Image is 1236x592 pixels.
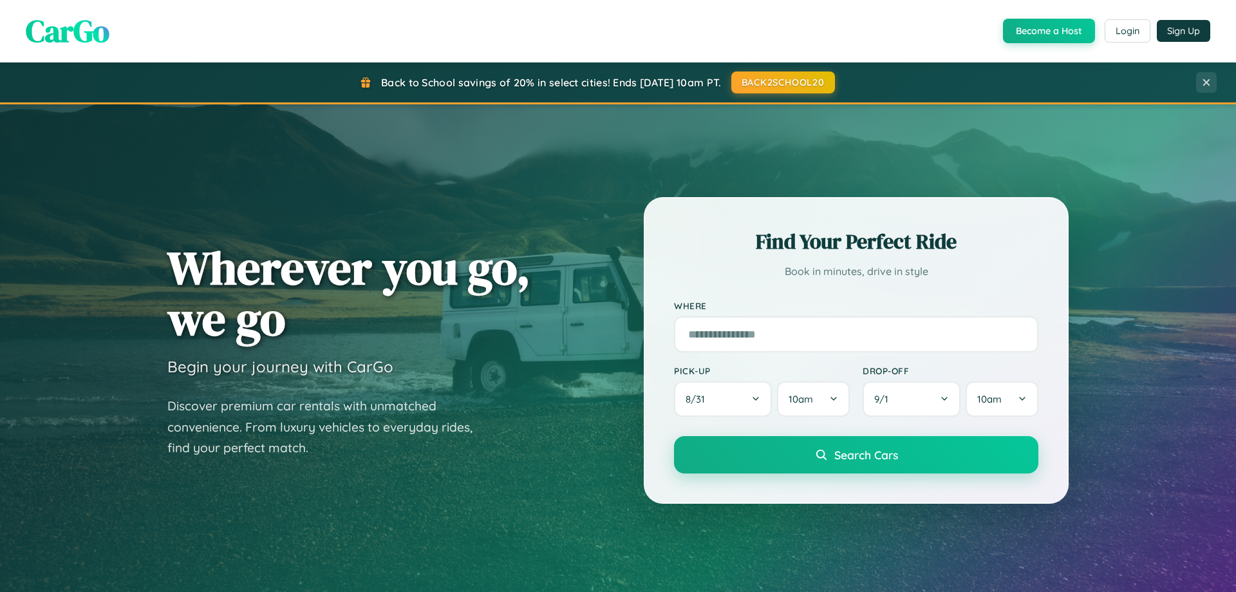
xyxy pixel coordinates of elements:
span: CarGo [26,10,109,52]
p: Book in minutes, drive in style [674,262,1038,281]
label: Drop-off [863,365,1038,376]
button: 9/1 [863,381,960,417]
button: Become a Host [1003,19,1095,43]
span: 10am [977,393,1002,405]
button: Search Cars [674,436,1038,473]
span: Back to School savings of 20% in select cities! Ends [DATE] 10am PT. [381,76,721,89]
h3: Begin your journey with CarGo [167,357,393,376]
button: 10am [777,381,850,417]
button: BACK2SCHOOL20 [731,72,835,93]
span: 10am [789,393,813,405]
button: 10am [966,381,1038,417]
button: Sign Up [1157,20,1210,42]
span: Search Cars [834,448,898,462]
p: Discover premium car rentals with unmatched convenience. From luxury vehicles to everyday rides, ... [167,396,489,459]
label: Pick-up [674,365,850,376]
label: Where [674,300,1038,311]
h1: Wherever you go, we go [167,242,530,344]
span: 9 / 1 [874,393,895,405]
button: Login [1105,19,1150,43]
span: 8 / 31 [686,393,711,405]
button: 8/31 [674,381,772,417]
h2: Find Your Perfect Ride [674,227,1038,256]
